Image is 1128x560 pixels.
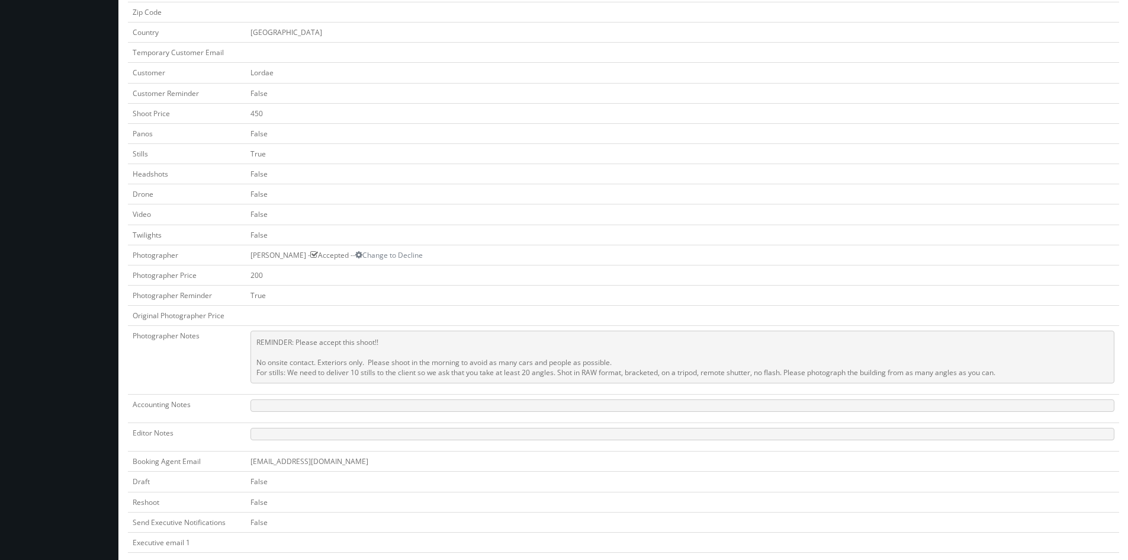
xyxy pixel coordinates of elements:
[128,143,246,164] td: Stills
[128,512,246,532] td: Send Executive Notifications
[128,23,246,43] td: Country
[128,83,246,103] td: Customer Reminder
[246,143,1119,164] td: True
[128,43,246,63] td: Temporary Customer Email
[128,452,246,472] td: Booking Agent Email
[246,184,1119,204] td: False
[128,204,246,225] td: Video
[128,265,246,285] td: Photographer Price
[250,331,1114,383] pre: REMINDER: Please accept this shoot!! No onsite contact. Exteriors only. Please shoot in the morni...
[128,532,246,552] td: Executive email 1
[246,452,1119,472] td: [EMAIL_ADDRESS][DOMAIN_NAME]
[246,103,1119,123] td: 450
[246,512,1119,532] td: False
[128,423,246,452] td: Editor Notes
[128,164,246,184] td: Headshots
[128,285,246,305] td: Photographer Reminder
[246,285,1119,305] td: True
[128,123,246,143] td: Panos
[246,492,1119,512] td: False
[128,2,246,22] td: Zip Code
[246,204,1119,225] td: False
[128,184,246,204] td: Drone
[128,326,246,395] td: Photographer Notes
[128,395,246,423] td: Accounting Notes
[246,164,1119,184] td: False
[246,245,1119,265] td: [PERSON_NAME] - Accepted --
[128,472,246,492] td: Draft
[128,492,246,512] td: Reshoot
[128,245,246,265] td: Photographer
[246,63,1119,83] td: Lordae
[355,250,423,260] a: Change to Decline
[128,225,246,245] td: Twilights
[246,23,1119,43] td: [GEOGRAPHIC_DATA]
[246,225,1119,245] td: False
[128,63,246,83] td: Customer
[246,123,1119,143] td: False
[246,83,1119,103] td: False
[128,306,246,326] td: Original Photographer Price
[246,472,1119,492] td: False
[246,265,1119,285] td: 200
[128,103,246,123] td: Shoot Price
